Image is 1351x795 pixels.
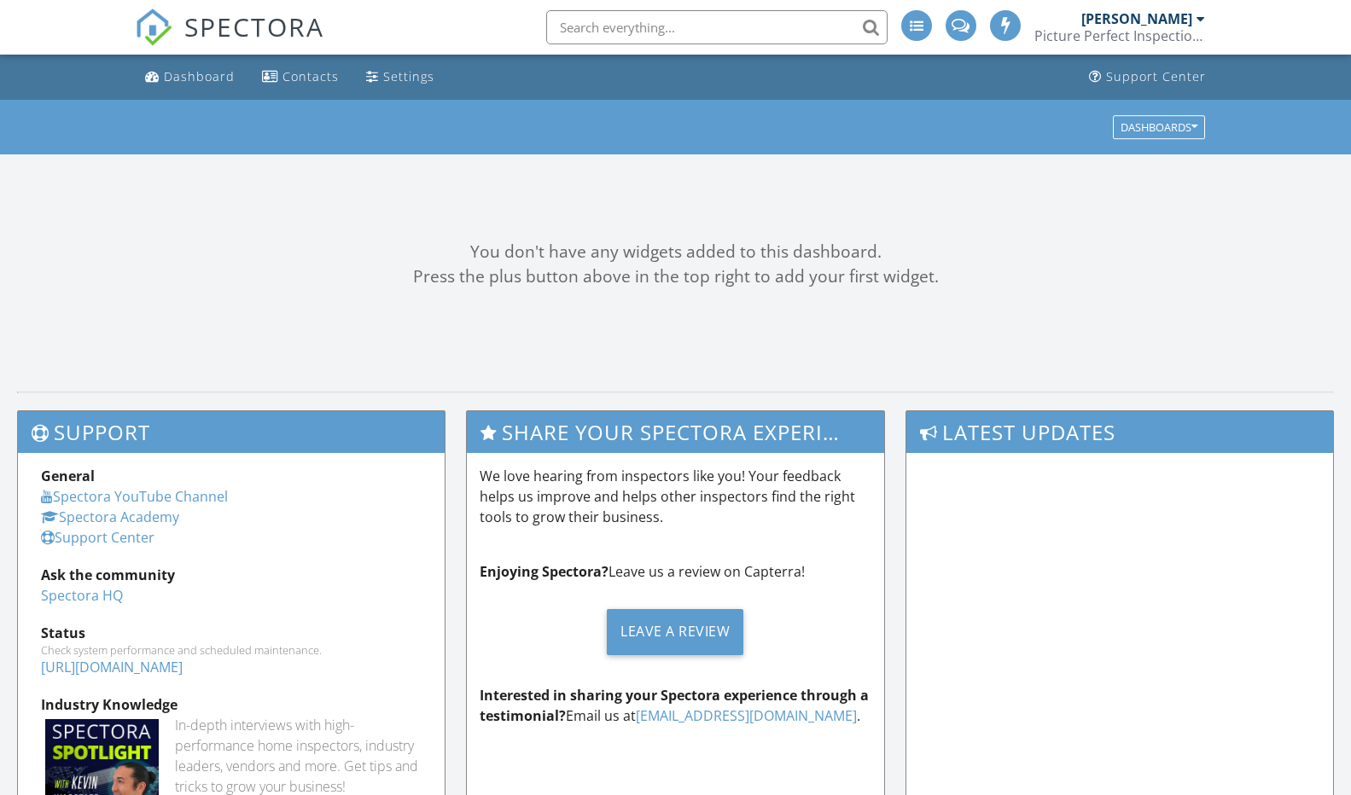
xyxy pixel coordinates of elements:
[41,508,179,526] a: Spectora Academy
[1121,121,1197,133] div: Dashboards
[41,487,228,506] a: Spectora YouTube Channel
[467,411,883,453] h3: Share Your Spectora Experience
[480,686,869,725] strong: Interested in sharing your Spectora experience through a testimonial?
[636,706,857,725] a: [EMAIL_ADDRESS][DOMAIN_NAME]
[17,264,1334,289] div: Press the plus button above in the top right to add your first widget.
[135,9,172,46] img: The Best Home Inspection Software - Spectora
[480,595,871,668] a: Leave a Review
[480,562,609,581] strong: Enjoying Spectora?
[480,685,871,726] p: Email us at .
[184,9,324,44] span: SPECTORA
[41,694,422,715] div: Industry Knowledge
[906,411,1333,453] h3: Latest Updates
[1082,61,1213,93] a: Support Center
[41,528,154,547] a: Support Center
[383,68,434,84] div: Settings
[18,411,445,453] h3: Support
[607,609,743,655] div: Leave a Review
[41,565,422,585] div: Ask the community
[41,623,422,643] div: Status
[1081,10,1192,27] div: [PERSON_NAME]
[359,61,441,93] a: Settings
[164,68,235,84] div: Dashboard
[41,467,95,485] strong: General
[546,10,888,44] input: Search everything...
[1113,115,1205,139] button: Dashboards
[282,68,339,84] div: Contacts
[1106,68,1206,84] div: Support Center
[41,643,422,657] div: Check system performance and scheduled maintenance.
[480,466,871,527] p: We love hearing from inspectors like you! Your feedback helps us improve and helps other inspecto...
[41,586,123,605] a: Spectora HQ
[41,658,183,676] a: [URL][DOMAIN_NAME]
[1034,27,1205,44] div: Picture Perfect Inspections, LLC
[138,61,242,93] a: Dashboard
[255,61,346,93] a: Contacts
[480,561,871,582] p: Leave us a review on Capterra!
[135,23,324,59] a: SPECTORA
[17,240,1334,264] div: You don't have any widgets added to this dashboard.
